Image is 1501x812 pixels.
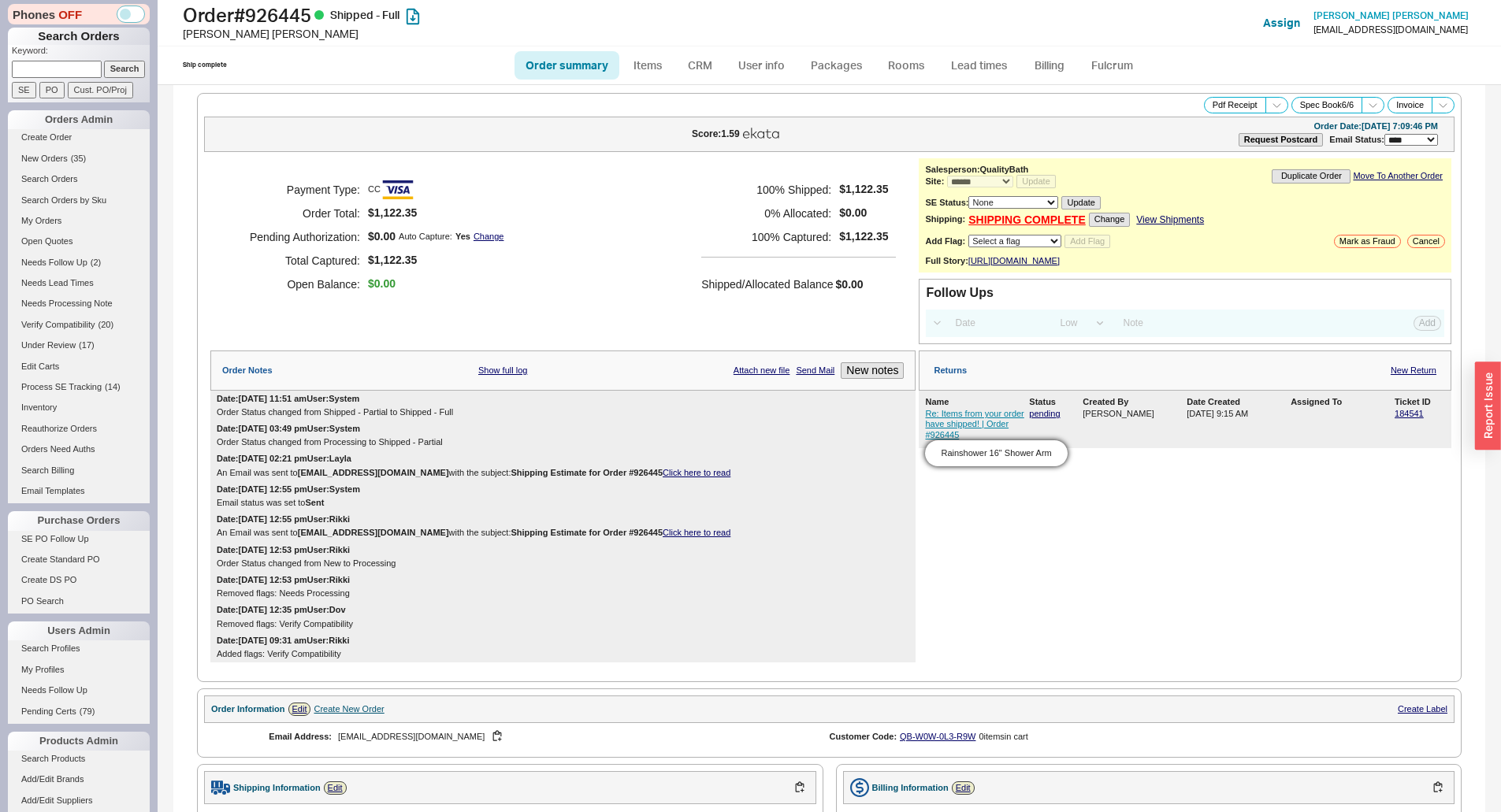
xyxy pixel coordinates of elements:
h5: 100 % Shipped: [701,178,831,202]
div: Order Information [211,704,285,714]
span: Cancel [1413,236,1440,247]
b: Add Flag: [925,236,965,246]
a: New Return [1391,365,1436,376]
div: Orders Admin [8,110,150,129]
div: Date: [DATE] 03:49 pm User: System [217,424,360,434]
span: $1,122.35 [839,183,888,196]
b: Site: [925,176,944,186]
span: ( 17 ) [79,340,95,350]
button: Request Postcard [1239,133,1324,146]
b: [EMAIL_ADDRESS][DOMAIN_NAME] [298,528,449,537]
a: Lead times [939,51,1019,80]
div: Ticket ID [1395,397,1445,407]
a: Move To Another Order [1353,171,1443,181]
a: Process SE Tracking(14) [8,379,150,395]
div: Customer Code: [830,732,897,742]
div: Order Status changed from Shipped - Partial to Shipped - Full [217,407,909,417]
span: Add [1419,317,1436,328]
div: Assigned To [1291,397,1391,407]
a: Rooms [877,51,936,80]
div: Purchase Orders [8,511,150,530]
a: My Orders [8,213,150,229]
a: Packages [800,51,874,80]
div: Date: [DATE] 11:51 am User: System [217,394,359,404]
div: Create New Order [314,704,384,714]
div: Billing Information [872,783,949,793]
span: New Orders [21,154,68,163]
div: Order Notes [222,365,273,376]
a: QB-W0W-0L3-R9W [900,732,975,741]
div: Email Address: [229,732,332,742]
div: Date: [DATE] 12:53 pm User: Rikki [217,575,350,585]
span: $1,122.35 [839,230,888,243]
div: Date: [DATE] 12:55 pm User: System [217,484,360,495]
h5: Open Balance: [230,273,360,296]
h5: Payment Type: [230,178,360,202]
a: Edit [288,703,311,716]
a: Add/Edit Brands [8,771,150,788]
button: Spec Book6/6 [1291,97,1363,113]
a: Inventory [8,399,150,416]
div: Order Status changed from Processing to Shipped - Partial [217,437,909,447]
div: Score: 1.59 [692,129,740,139]
h5: 100 % Captured: [701,225,831,249]
a: Create Standard PO [8,551,150,568]
h5: 0 % Allocated: [701,202,831,225]
span: $1,122.35 [368,254,503,267]
div: 0 item s in cart [979,732,1027,742]
div: Phones [8,4,150,24]
div: An Email was sent to with the subject: [217,528,909,538]
a: Verify Compatibility(20) [8,317,150,333]
a: Edit Carts [8,358,150,375]
input: Search [104,61,146,77]
a: Search Products [8,751,150,767]
a: Orders Need Auths [8,441,150,458]
a: Needs Processing Note [8,295,150,312]
a: Show full log [478,365,527,376]
a: Pending Certs(79) [8,703,150,720]
div: Auto Capture: [399,232,452,242]
button: Invoice [1388,97,1432,113]
a: Needs Follow Up(2) [8,254,150,271]
a: Edit [952,781,975,795]
a: Edit [324,781,347,795]
div: Removed flags: Verify Compatibility [217,619,909,629]
span: Under Review [21,340,76,350]
b: Shipping: [925,214,965,224]
span: CC [368,174,414,206]
input: Date [946,313,1047,334]
input: Cust. PO/Proj [68,82,133,98]
span: Pdf Receipt [1213,100,1258,110]
a: Click here to read [663,468,730,477]
button: New notes [841,362,904,379]
span: OFF [58,6,82,23]
div: Shipping Information [233,783,321,793]
div: Date: [DATE] 02:21 pm User: Layla [217,454,351,464]
a: Search Billing [8,462,150,479]
span: Invoice [1396,100,1424,110]
a: 184541 [1395,409,1424,418]
div: Products Admin [8,732,150,751]
div: Ship complete [183,61,227,69]
h5: Shipped/Allocated Balance [701,273,833,295]
a: CRM [677,51,723,80]
a: My Profiles [8,662,150,678]
button: Add [1414,316,1441,330]
div: Date: [DATE] 12:35 pm User: Dov [217,605,346,615]
div: [PERSON_NAME] [1083,409,1183,440]
button: Add Flag [1064,235,1110,248]
a: [URL][DOMAIN_NAME] [968,256,1060,266]
a: Fulcrum [1080,51,1145,80]
a: Reauthorize Orders [8,421,150,437]
a: [PERSON_NAME] [PERSON_NAME] [1313,10,1469,21]
b: Request Postcard [1244,135,1318,144]
a: SE PO Follow Up [8,531,150,547]
div: Rainshower 16" Shower Arm [941,448,1051,458]
div: [DATE] 9:15 AM [1187,409,1287,440]
a: User info [726,51,797,80]
div: Removed flags: Needs Processing [217,588,909,599]
b: Shipping Estimate for Order #926445 [511,528,663,537]
a: Create Order [8,129,150,146]
span: Shipped - Full [330,8,399,21]
span: $1,122.35 [368,206,503,220]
